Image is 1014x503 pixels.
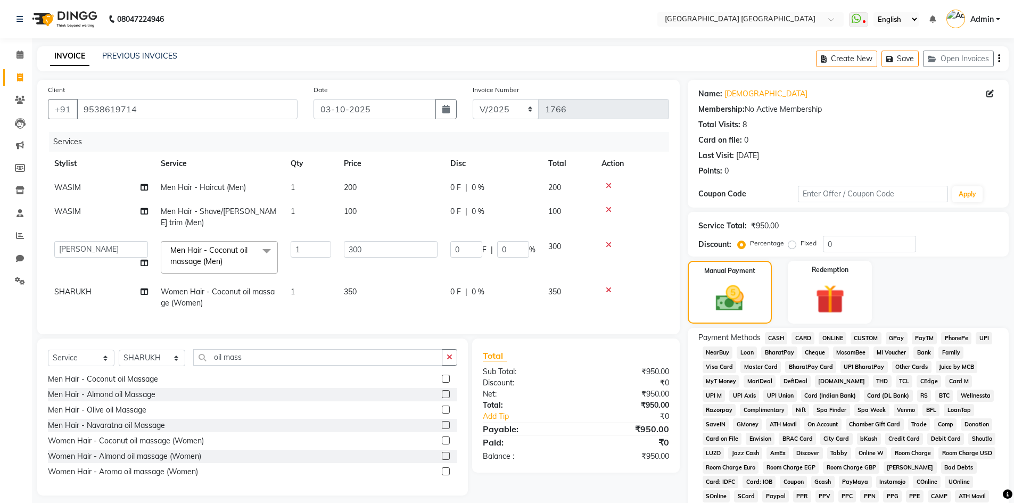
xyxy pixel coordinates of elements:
[968,433,995,445] span: Shoutlo
[855,447,887,459] span: Online W
[793,490,811,502] span: PPR
[883,490,902,502] span: PPG
[934,418,957,431] span: Comp
[548,183,561,192] span: 200
[955,490,989,502] span: ATH Movil
[475,389,576,400] div: Net:
[698,332,761,343] span: Payment Methods
[839,476,872,488] span: PayMaya
[762,490,789,502] span: Paypal
[704,266,755,276] label: Manual Payment
[703,418,729,431] span: SaveIN
[473,85,519,95] label: Invoice Number
[952,186,983,202] button: Apply
[894,404,919,416] span: Venmo
[117,4,164,34] b: 08047224946
[813,404,850,416] span: Spa Finder
[337,152,444,176] th: Price
[475,411,592,422] a: Add Tip
[576,436,677,449] div: ₹0
[444,152,542,176] th: Disc
[896,375,913,387] span: TCL
[798,186,948,202] input: Enter Offer / Coupon Code
[750,238,784,248] label: Percentage
[576,366,677,377] div: ₹950.00
[913,347,934,359] span: Bank
[946,10,965,28] img: Admin
[751,220,779,232] div: ₹950.00
[846,418,904,431] span: Chamber Gift Card
[873,375,892,387] span: THD
[291,287,295,296] span: 1
[703,375,740,387] span: MyT Money
[941,461,977,474] span: Bad Debts
[472,182,484,193] span: 0 %
[548,287,561,296] span: 350
[806,281,854,317] img: _gift.svg
[48,389,155,400] div: Men Hair - Almond oil Massage
[170,245,248,266] span: Men Hair - Coconut oil massage (Men)
[792,332,814,344] span: CARD
[724,88,807,100] a: [DEMOGRAPHIC_DATA]
[744,375,776,387] span: MariDeal
[779,433,816,445] span: BRAC Card
[917,390,931,402] span: RS
[785,361,836,373] span: BharatPay Card
[851,332,881,344] span: CUSTOM
[703,347,733,359] span: NearBuy
[876,476,909,488] span: Instamojo
[793,447,823,459] span: Discover
[475,400,576,411] div: Total:
[912,332,937,344] span: PayTM
[928,490,951,502] span: CAMP
[838,490,856,502] span: PPC
[548,207,561,216] span: 100
[819,332,846,344] span: ONLINE
[801,390,860,402] span: Card (Indian Bank)
[744,135,748,146] div: 0
[698,239,731,250] div: Discount:
[886,332,908,344] span: GPay
[884,461,937,474] span: [PERSON_NAME]
[698,135,742,146] div: Card on file:
[892,361,931,373] span: Other Cards
[48,451,201,462] div: Women Hair - Almond oil massage (Women)
[840,361,888,373] span: UPI BharatPay
[48,99,78,119] button: +91
[48,420,165,431] div: Men Hair - Navaratna oil Massage
[576,389,677,400] div: ₹950.00
[734,490,758,502] span: SCard
[743,119,747,130] div: 8
[970,14,994,25] span: Admin
[873,347,910,359] span: MI Voucher
[922,404,939,416] span: BFL
[945,476,973,488] span: UOnline
[733,418,762,431] span: GMoney
[763,461,819,474] span: Room Charge EGP
[475,377,576,389] div: Discount:
[913,476,941,488] span: COnline
[703,361,737,373] span: Visa Card
[938,347,963,359] span: Family
[707,282,753,315] img: _cash.svg
[450,206,461,217] span: 0 F
[576,400,677,411] div: ₹950.00
[472,206,484,217] span: 0 %
[811,476,835,488] span: Gcash
[801,238,817,248] label: Fixed
[881,51,919,67] button: Save
[703,461,759,474] span: Room Charge Euro
[957,390,994,402] span: Wellnessta
[161,183,246,192] span: Men Hair - Haircut (Men)
[906,490,924,502] span: PPE
[761,347,797,359] span: BharatPay
[698,220,747,232] div: Service Total:
[48,405,146,416] div: Men Hair - Olive oil Massage
[765,332,788,344] span: CASH
[941,332,971,344] span: PhonePe
[703,476,739,488] span: Card: IDFC
[728,447,762,459] span: Jazz Cash
[529,244,535,255] span: %
[935,390,953,402] span: BTC
[703,390,726,402] span: UPI M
